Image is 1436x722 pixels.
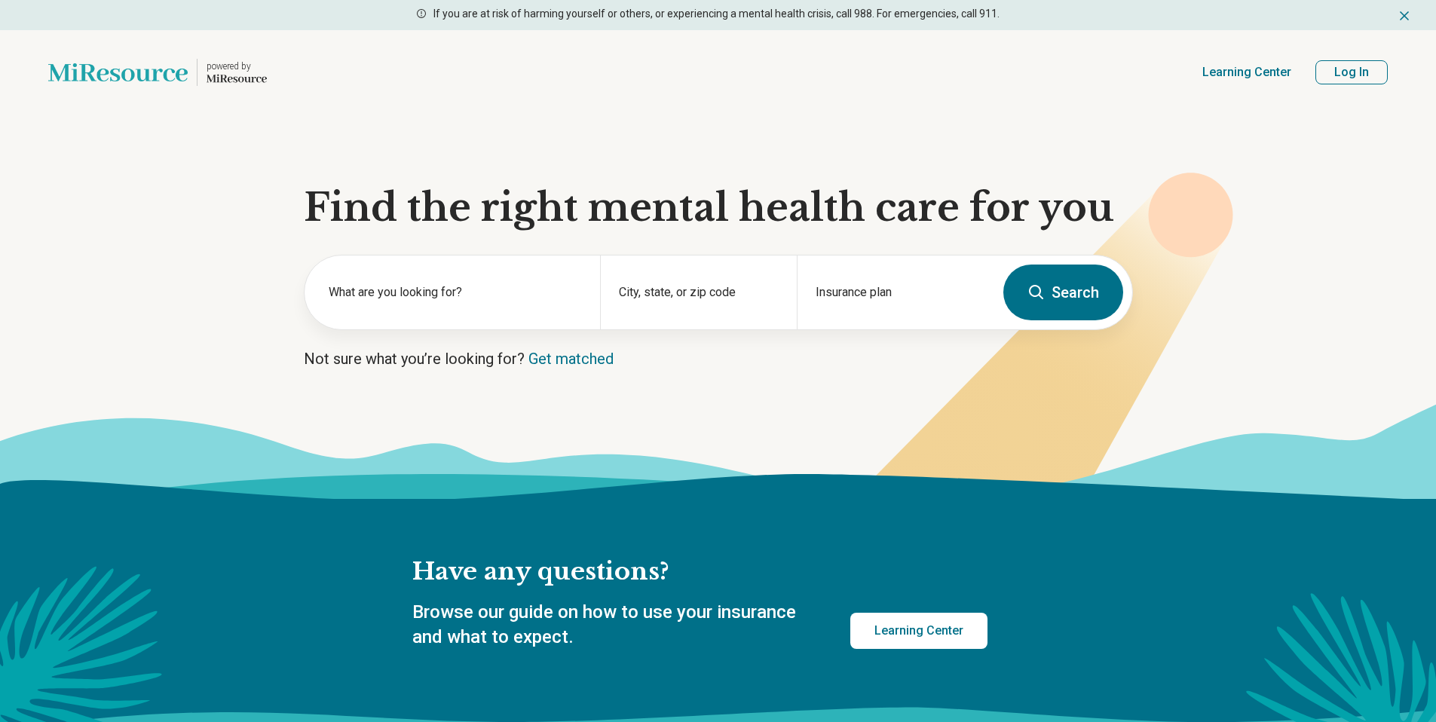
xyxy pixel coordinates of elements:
[304,185,1133,231] h1: Find the right mental health care for you
[1003,265,1123,320] button: Search
[528,350,614,368] a: Get matched
[48,48,267,96] a: Home page
[1202,63,1291,81] a: Learning Center
[1315,60,1388,84] button: Log In
[329,283,582,301] label: What are you looking for?
[304,348,1133,369] p: Not sure what you’re looking for?
[207,60,267,72] p: powered by
[1397,6,1412,24] button: Dismiss
[412,600,814,650] p: Browse our guide on how to use your insurance and what to expect.
[412,556,987,588] h2: Have any questions?
[850,613,987,649] a: Learning Center
[433,6,1000,22] p: If you are at risk of harming yourself or others, or experiencing a mental health crisis, call 98...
